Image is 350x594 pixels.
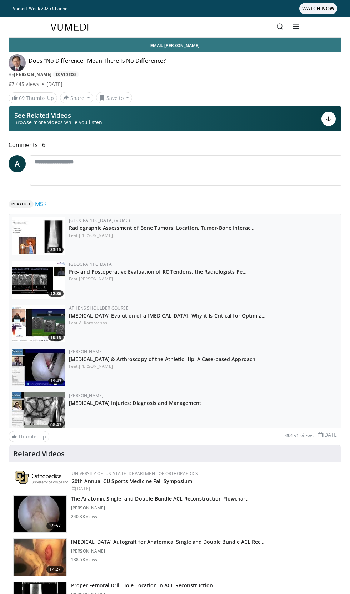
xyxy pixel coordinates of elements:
h3: The Anatomic Single- and Double-Bundle ACL Reconstruction Flowchart [71,495,247,502]
h3: [MEDICAL_DATA] Autograft for Anatomical Single and Double Bundle ACL Rec… [71,538,264,545]
span: 67,445 views [9,81,39,88]
a: 19:43 [12,349,65,386]
a: [PERSON_NAME] [69,349,103,355]
span: 08:47 [48,422,64,428]
a: 20th Annual CU Sports Medicine Fall Symposium [72,478,192,484]
a: [PERSON_NAME] [79,232,113,238]
h4: Related Videos [13,450,65,458]
img: 7a6b3347-0e30-4ad2-8344-f5aaec21dc79.150x105_q85_crop-smart_upscale.jpg [12,261,65,299]
span: 10:19 [48,334,64,341]
a: [MEDICAL_DATA] Evolution of a [MEDICAL_DATA]: Why it Is Critical for Optimiz… [69,312,266,319]
span: 12:36 [48,290,64,297]
a: 33:15 [12,217,65,255]
div: Feat. [69,363,338,370]
a: [PERSON_NAME] [14,71,52,77]
button: Save to [96,92,132,103]
a: 69 Thumbs Up [9,92,57,103]
span: Comments 6 [9,140,341,149]
a: Pre- and Postoperative Evaluation of RC Tendons: the Radiologists Pe… [69,268,247,275]
span: 33:15 [48,247,64,253]
a: Athens Shoulder Course [69,305,129,311]
a: [PERSON_NAME] [69,392,103,398]
div: Feat. [69,232,338,239]
a: A. Karantanas [79,320,107,326]
h3: Proper Femoral Drill Hole Location in ACL Reconstruction [71,582,213,589]
div: [DATE] [72,486,335,492]
p: 240.3K views [71,514,97,519]
a: Vumedi Week 2025 ChannelWATCH NOW [13,3,337,14]
a: MSK [35,200,47,208]
img: Fu_0_3.png.150x105_q85_crop-smart_upscale.jpg [14,496,66,533]
a: A [9,155,26,172]
span: 39:57 [46,522,64,529]
a: 18 Videos [53,71,79,77]
p: 138.5K views [71,557,97,563]
img: 281064_0003_1.png.150x105_q85_crop-smart_upscale.jpg [14,539,66,576]
div: By [9,71,341,78]
img: 6fe807fa-f607-4f12-930c-2836b3ee9fb9.150x105_q85_crop-smart_upscale.jpg [12,217,65,255]
li: 151 views [285,432,314,440]
a: [PERSON_NAME] [79,363,113,369]
a: [MEDICAL_DATA] & Arthroscopy of the Athletic Hip: A Case-based Approach [69,356,255,362]
p: See Related Videos [14,112,102,119]
img: 25faaafe-0a50-424d-bdcd-68105fb2ca43.150x105_q85_crop-smart_upscale.jpg [12,349,65,386]
a: 14:27 [MEDICAL_DATA] Autograft for Anatomical Single and Double Bundle ACL Rec… [PERSON_NAME] 138... [13,538,337,576]
button: Share [60,92,93,103]
span: Playlist [9,200,34,208]
span: 14:27 [46,566,64,573]
a: [PERSON_NAME] [79,276,113,282]
span: Browse more videos while you listen [14,119,102,126]
img: 355603a8-37da-49b6-856f-e00d7e9307d3.png.150x105_q85_autocrop_double_scale_upscale_version-0.2.png [15,471,68,484]
a: 39:57 The Anatomic Single- and Double-Bundle ACL Reconstruction Flowchart [PERSON_NAME] 240.3K views [13,495,337,533]
a: Radiographic Assessment of Bone Tumors: Location, Tumor-Bone Interac… [69,224,255,231]
a: University of [US_STATE] Department of Orthopaedics [72,471,198,477]
img: Avatar [9,54,26,71]
div: [DATE] [46,81,62,88]
span: WATCH NOW [299,3,337,14]
img: VuMedi Logo [51,24,89,31]
div: Feat. [69,276,338,282]
a: 10:19 [12,305,65,342]
img: fc194259-51cf-4418-b784-b54d35333783.150x105_q85_crop-smart_upscale.jpg [12,305,65,342]
a: [GEOGRAPHIC_DATA] [69,261,113,267]
a: Email [PERSON_NAME] [9,38,341,52]
a: [GEOGRAPHIC_DATA] (VUMC) [69,217,130,223]
p: [PERSON_NAME] [71,505,247,511]
h4: Does "No Difference" Mean There Is No Difference? [29,57,166,68]
a: 08:47 [12,392,65,430]
button: See Related Videos Browse more videos while you listen [9,106,341,131]
li: [DATE] [318,431,339,439]
a: 12:36 [12,261,65,299]
div: Feat. [69,320,338,326]
p: [PERSON_NAME] [71,548,264,554]
span: 19:43 [48,378,64,384]
span: 69 [19,95,25,101]
a: Thumbs Up [9,431,49,442]
a: [MEDICAL_DATA] Injuries: Diagnosis and Management [69,400,201,406]
img: 8940ff93-0e93-471a-b070-a2444e35c3de.150x105_q85_crop-smart_upscale.jpg [12,392,65,430]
